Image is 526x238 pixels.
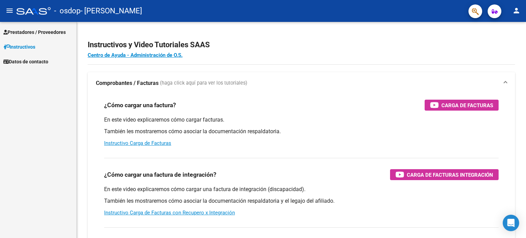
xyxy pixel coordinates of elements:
strong: Comprobantes / Facturas [96,79,159,87]
span: Prestadores / Proveedores [3,28,66,36]
button: Carga de Facturas [425,100,499,111]
span: Carga de Facturas [441,101,493,110]
span: Carga de Facturas Integración [407,171,493,179]
a: Centro de Ayuda - Administración de O.S. [88,52,183,58]
p: También les mostraremos cómo asociar la documentación respaldatoria. [104,128,499,135]
span: - [PERSON_NAME] [80,3,142,18]
h3: ¿Cómo cargar una factura? [104,100,176,110]
span: - osdop [54,3,80,18]
span: (haga click aquí para ver los tutoriales) [160,79,247,87]
mat-icon: menu [5,7,14,15]
span: Datos de contacto [3,58,48,65]
p: En este video explicaremos cómo cargar una factura de integración (discapacidad). [104,186,499,193]
h2: Instructivos y Video Tutoriales SAAS [88,38,515,51]
a: Instructivo Carga de Facturas con Recupero x Integración [104,210,235,216]
mat-expansion-panel-header: Comprobantes / Facturas (haga click aquí para ver los tutoriales) [88,72,515,94]
button: Carga de Facturas Integración [390,169,499,180]
p: En este video explicaremos cómo cargar facturas. [104,116,499,124]
div: Open Intercom Messenger [503,215,519,231]
a: Instructivo Carga de Facturas [104,140,171,146]
p: También les mostraremos cómo asociar la documentación respaldatoria y el legajo del afiliado. [104,197,499,205]
mat-icon: person [512,7,521,15]
h3: ¿Cómo cargar una factura de integración? [104,170,216,179]
span: Instructivos [3,43,35,51]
